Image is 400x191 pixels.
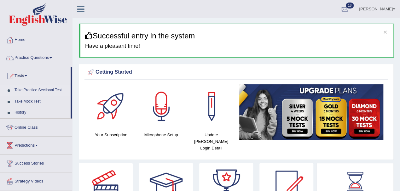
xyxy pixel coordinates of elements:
[89,132,133,138] h4: Your Subscription
[0,67,71,83] a: Tests
[85,43,389,49] h4: Have a pleasant time!
[86,68,386,77] div: Getting Started
[12,107,71,118] a: History
[12,85,71,96] a: Take Practice Sectional Test
[0,49,72,65] a: Practice Questions
[0,119,72,134] a: Online Class
[189,132,233,151] h4: Update [PERSON_NAME] Login Detail
[0,154,72,170] a: Success Stories
[139,132,183,138] h4: Microphone Setup
[346,3,354,8] span: 18
[239,84,383,140] img: small5.jpg
[12,96,71,107] a: Take Mock Test
[85,32,389,40] h3: Successful entry in the system
[0,31,72,47] a: Home
[383,29,387,35] button: ×
[0,172,72,188] a: Strategy Videos
[0,137,72,152] a: Predictions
